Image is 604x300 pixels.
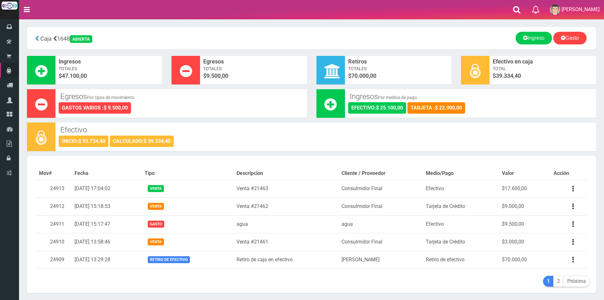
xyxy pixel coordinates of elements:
div: ABIERTA [70,35,92,43]
div: GASTOS VARIOS : [59,102,131,114]
td: Consulmidor Final [339,233,423,251]
span: Totales [203,65,303,72]
td: $70.000,00 [499,251,551,269]
span: Totales [348,65,448,72]
div: TARJETA : [407,102,465,114]
small: Por medios de pago [378,95,417,100]
th: Medio/Pago [423,167,499,180]
span: $ [203,72,303,80]
td: Consulmidor Final [339,197,423,215]
td: Consulmidor Final [339,180,423,197]
strong: $ 25.100,00 [376,105,403,111]
a: Ingreso [516,32,552,44]
td: Venta #21462 [234,197,339,215]
td: Venta #21463 [234,180,339,197]
h3: Efectivo [60,126,591,134]
th: Mov# [36,167,72,180]
th: Fecha [72,167,142,180]
h3: Egresos [60,92,302,101]
strong: $ 39.334,40 [144,138,171,144]
th: Tipo [142,167,234,180]
span: Venta [148,203,164,210]
img: Logo grande [2,2,17,10]
strong: $ 22.000,00 [435,105,462,111]
div: CALCULADO: [110,136,174,147]
td: [DATE] 15:18:53 [72,197,142,215]
span: Egresos [203,57,303,66]
font: 70.000,00 [351,72,376,79]
span: Retiros [348,57,448,66]
td: Efectivo [423,215,499,233]
span: [PERSON_NAME] [562,6,600,12]
td: [PERSON_NAME] [339,251,423,269]
th: Valor [499,167,551,180]
b: 1 [547,278,550,284]
td: Efectivo [423,180,499,197]
span: Caja [40,35,52,42]
td: [DATE] 17:04:02 [72,180,142,197]
td: [DATE] 15:17:47 [72,215,142,233]
td: Tarjeta de Crédito [423,197,499,215]
img: User Image [550,4,560,15]
div: EFECTIVO: [348,102,406,114]
td: $9.500,00 [499,215,551,233]
span: Total [493,65,593,72]
span: $ [59,72,159,80]
th: Cliente / Proveedor [339,167,423,180]
td: [DATE] 13:58:46 [72,233,142,251]
a: 2 [553,276,564,287]
span: Venta [148,238,164,245]
td: Retiro de efectivo [423,251,499,269]
td: Tarjeta de Crédito [423,233,499,251]
span: 39.334,40 [496,72,521,79]
font: 9.500,00 [206,72,228,79]
td: $17.600,00 [499,180,551,197]
font: 47.100,00 [62,72,87,79]
td: Venta #21461 [234,233,339,251]
td: 24912 [36,197,72,215]
span: Efectivo en caja [493,57,593,66]
div: INICIO: [59,136,108,147]
a: Gasto [553,32,587,44]
td: 24913 [36,180,72,197]
td: agua [339,215,423,233]
td: 24910 [36,233,72,251]
td: agua [234,215,339,233]
a: Próxima [563,276,590,287]
td: $9.000,00 [499,197,551,215]
th: Descripcion [234,167,339,180]
td: 24909 [36,251,72,269]
td: 24911 [36,215,72,233]
span: $ [348,72,448,80]
th: Acción [551,167,587,180]
strong: $ 9.500,00 [104,105,128,111]
span: Retiro de efectivo [148,256,190,263]
td: Retiro de caja en efectivo [234,251,339,269]
h3: Ingresos [350,92,592,101]
small: Por tipos de movimiento [87,95,134,100]
span: Venta [148,185,164,192]
span: Gasto [148,221,164,227]
td: $3.000,00 [499,233,551,251]
span: $ [493,72,593,80]
strong: $ 93.734,40 [78,138,105,144]
div: 1648 [32,32,218,45]
span: Totales [59,65,159,72]
span: Ingresos [59,57,159,66]
td: [DATE] 13:29:28 [72,251,142,269]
